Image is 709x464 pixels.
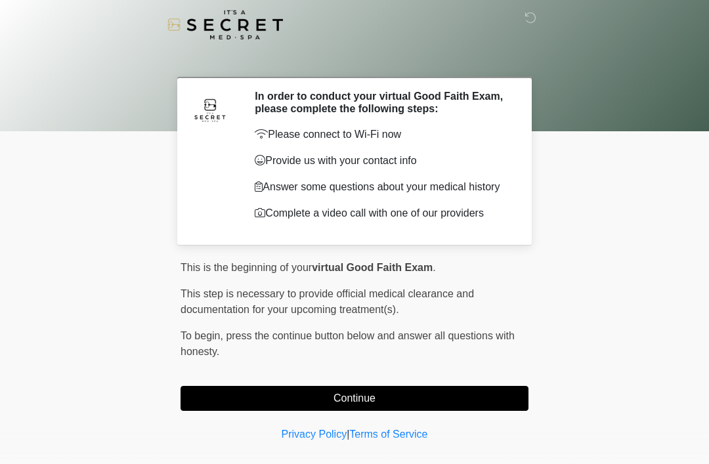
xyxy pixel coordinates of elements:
[312,262,433,273] strong: virtual Good Faith Exam
[181,330,515,357] span: press the continue button below and answer all questions with honesty.
[255,205,509,221] p: Complete a video call with one of our providers
[282,429,347,440] a: Privacy Policy
[171,47,538,72] h1: ‎ ‎
[167,10,283,39] img: It's A Secret Med Spa Logo
[347,429,349,440] a: |
[255,179,509,195] p: Answer some questions about your medical history
[255,90,509,115] h2: In order to conduct your virtual Good Faith Exam, please complete the following steps:
[255,127,509,142] p: Please connect to Wi-Fi now
[190,90,230,129] img: Agent Avatar
[181,330,226,341] span: To begin,
[349,429,427,440] a: Terms of Service
[255,153,509,169] p: Provide us with your contact info
[433,262,435,273] span: .
[181,288,474,315] span: This step is necessary to provide official medical clearance and documentation for your upcoming ...
[181,386,528,411] button: Continue
[181,262,312,273] span: This is the beginning of your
